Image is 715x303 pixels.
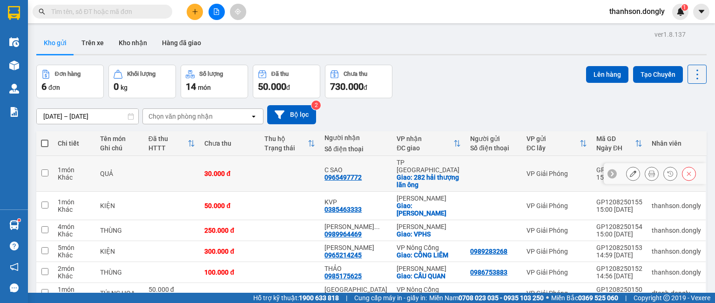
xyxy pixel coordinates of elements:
[397,251,461,259] div: Giao: CÔNG LIÊM
[397,144,453,152] div: ĐC giao
[470,144,517,152] div: Số điện thoại
[526,248,587,255] div: VP Giải Phóng
[209,4,225,20] button: file-add
[586,66,628,83] button: Lên hàng
[526,144,580,152] div: ĐC lấy
[9,61,19,70] img: warehouse-icon
[144,131,200,156] th: Toggle SortBy
[100,202,139,209] div: KIỆN
[652,227,701,234] div: thanhson.dongly
[596,244,642,251] div: GP1208250153
[324,206,362,213] div: 0385463333
[192,8,198,15] span: plus
[267,105,316,124] button: Bộ lọc
[592,131,647,156] th: Toggle SortBy
[10,263,19,271] span: notification
[235,8,241,15] span: aim
[100,269,139,276] div: THÙNG
[204,202,255,209] div: 50.000 đ
[526,170,587,177] div: VP Giải Phóng
[100,290,139,297] div: TÚI NC HOA
[9,84,19,94] img: warehouse-icon
[264,144,308,152] div: Trạng thái
[324,198,387,206] div: KVP
[652,140,701,147] div: Nhân viên
[354,293,427,303] span: Cung cấp máy in - giấy in:
[596,144,635,152] div: Ngày ĐH
[258,81,286,92] span: 50.000
[324,251,362,259] div: 0965214245
[36,65,104,98] button: Đơn hàng6đơn
[148,144,188,152] div: HTTT
[58,206,91,213] div: Khác
[230,4,246,20] button: aim
[51,7,161,17] input: Tìm tên, số ĐT hoặc mã đơn
[39,8,45,15] span: search
[181,65,248,98] button: Số lượng14món
[286,84,290,91] span: đ
[526,269,587,276] div: VP Giải Phóng
[324,166,387,174] div: C SAO
[596,230,642,238] div: 15:00 [DATE]
[596,286,642,293] div: GP1208250150
[271,71,289,77] div: Đã thu
[148,135,188,142] div: Đã thu
[397,230,461,238] div: Giao: VPHS
[397,272,461,280] div: Giao: CẦU QUAN
[155,32,209,54] button: Hàng đã giao
[100,248,139,255] div: KIỆN
[626,167,640,181] div: Sửa đơn hàng
[37,109,138,124] input: Select a date range.
[652,202,701,209] div: thanhson.dongly
[58,198,91,206] div: 1 món
[10,283,19,292] span: message
[253,65,320,98] button: Đã thu50.000đ
[114,81,119,92] span: 0
[111,32,155,54] button: Kho nhận
[652,269,701,276] div: thanhson.dongly
[58,140,91,147] div: Chi tiết
[596,135,635,142] div: Mã GD
[74,32,111,54] button: Trên xe
[681,4,688,11] sup: 1
[397,195,461,202] div: [PERSON_NAME]
[324,174,362,181] div: 0965497772
[213,8,220,15] span: file-add
[364,84,367,91] span: đ
[397,202,461,217] div: Giao: THANH TÂN
[198,84,211,91] span: món
[397,244,461,251] div: VP Nông Cống
[324,265,387,272] div: THẢO
[596,265,642,272] div: GP1208250152
[204,269,255,276] div: 100.000 đ
[602,6,672,17] span: thanhson.dongly
[697,7,706,16] span: caret-down
[186,81,196,92] span: 14
[264,135,308,142] div: Thu hộ
[652,290,701,297] div: dtanh.dongly
[148,112,213,121] div: Chọn văn phòng nhận
[204,170,255,177] div: 30.000 đ
[58,286,91,293] div: 1 món
[204,140,255,147] div: Chưa thu
[253,293,339,303] span: Hỗ trợ kỹ thuật:
[330,81,364,92] span: 730.000
[676,7,685,16] img: icon-new-feature
[10,242,19,250] span: question-circle
[324,286,387,293] div: HÀ ANH
[324,134,387,141] div: Người nhận
[596,166,642,174] div: GP1208250156
[100,170,139,177] div: QUẢ
[625,293,627,303] span: |
[48,84,60,91] span: đơn
[58,272,91,280] div: Khác
[58,223,91,230] div: 4 món
[397,223,461,230] div: [PERSON_NAME]
[654,29,686,40] div: ver 1.8.137
[526,202,587,209] div: VP Giải Phóng
[58,174,91,181] div: Khác
[596,251,642,259] div: 14:59 [DATE]
[100,144,139,152] div: Ghi chú
[58,230,91,238] div: Khác
[596,272,642,280] div: 14:56 [DATE]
